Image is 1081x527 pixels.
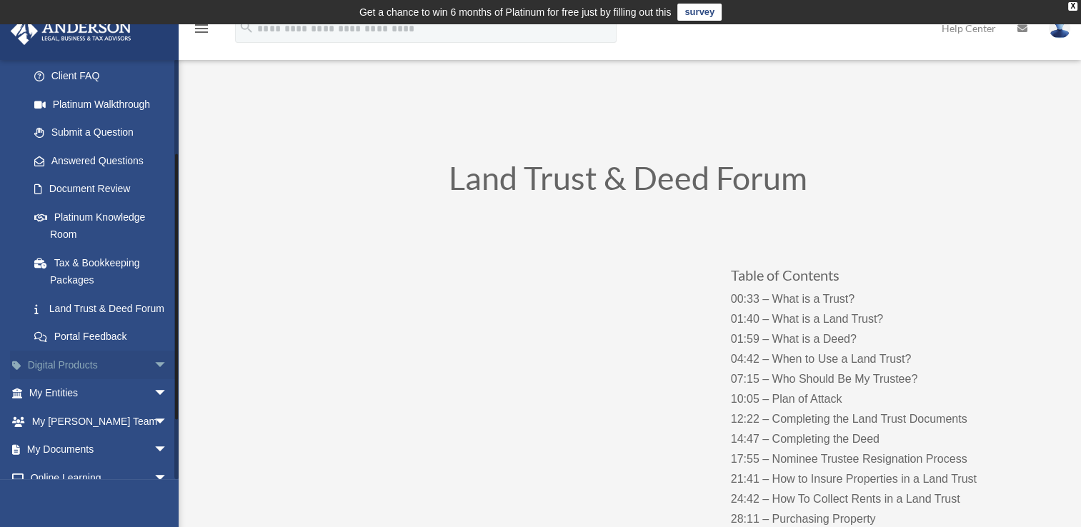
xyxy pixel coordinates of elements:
a: Platinum Knowledge Room [20,203,189,249]
a: Client FAQ [20,62,189,91]
a: Online Learningarrow_drop_down [10,463,189,492]
span: arrow_drop_down [154,463,182,493]
a: Land Trust & Deed Forum [20,294,182,323]
img: User Pic [1049,18,1070,39]
span: arrow_drop_down [154,351,182,380]
a: My [PERSON_NAME] Teamarrow_drop_down [10,407,189,436]
a: menu [193,25,210,37]
span: arrow_drop_down [154,436,182,465]
i: search [239,19,254,35]
div: close [1068,2,1077,11]
i: menu [193,20,210,37]
a: Tax & Bookkeeping Packages [20,249,189,294]
a: Portal Feedback [20,323,189,351]
a: survey [677,4,722,21]
a: My Entitiesarrow_drop_down [10,379,189,408]
img: Anderson Advisors Platinum Portal [6,17,136,45]
a: My Documentsarrow_drop_down [10,436,189,464]
a: Platinum Walkthrough [20,90,189,119]
div: Get a chance to win 6 months of Platinum for free just by filling out this [359,4,672,21]
h1: Land Trust & Deed Forum [242,162,1014,201]
a: Submit a Question [20,119,189,147]
a: Digital Productsarrow_drop_down [10,351,189,379]
span: arrow_drop_down [154,407,182,436]
h3: Table of Contents [731,268,1013,289]
a: Document Review [20,175,189,204]
span: arrow_drop_down [154,379,182,408]
a: Answered Questions [20,146,189,175]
